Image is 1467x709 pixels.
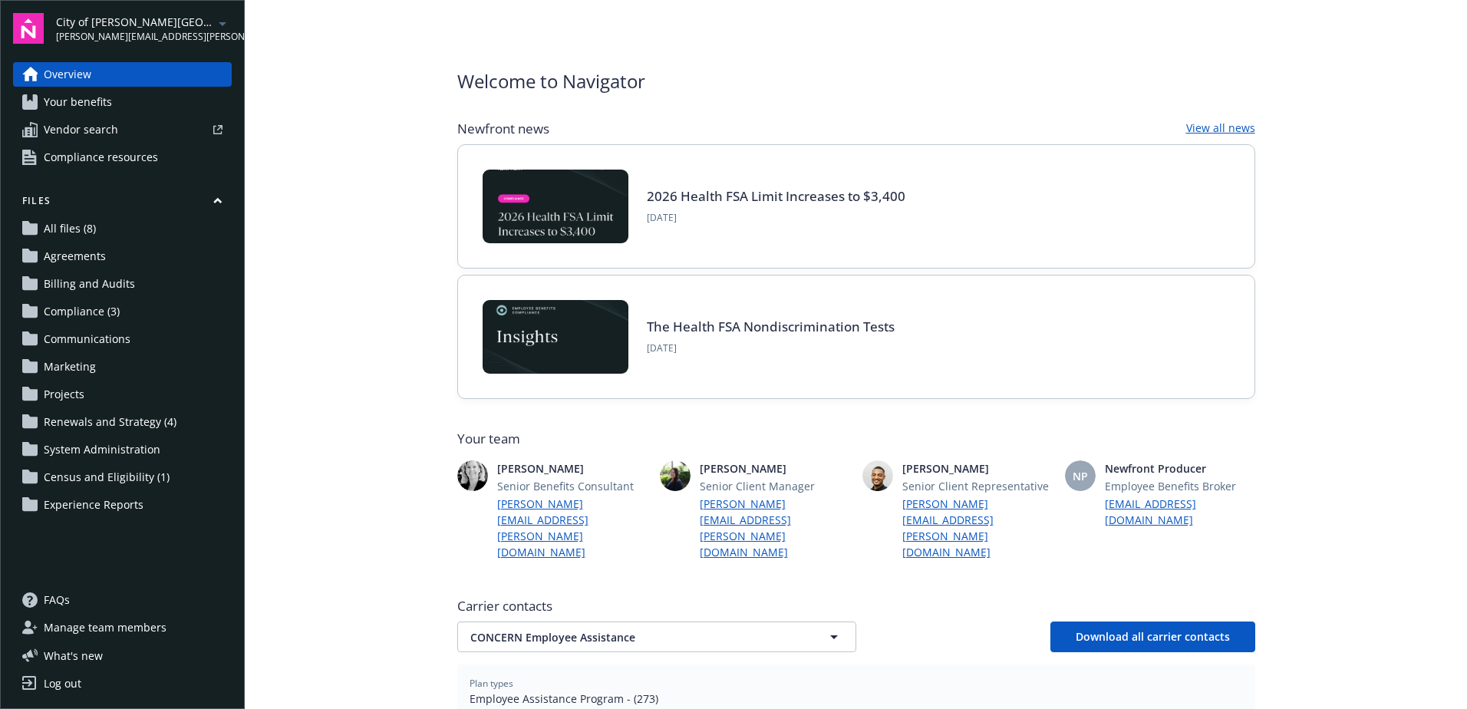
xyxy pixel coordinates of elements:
span: Agreements [44,244,106,269]
span: Compliance resources [44,145,158,170]
span: Communications [44,327,130,351]
div: Log out [44,671,81,696]
a: The Health FSA Nondiscrimination Tests [647,318,895,335]
a: Your benefits [13,90,232,114]
span: Welcome to Navigator [457,68,645,95]
span: Census and Eligibility (1) [44,465,170,490]
span: Newfront news [457,120,549,138]
a: Manage team members [13,615,232,640]
a: 2026 Health FSA Limit Increases to $3,400 [647,187,905,205]
a: Vendor search [13,117,232,142]
span: Employee Benefits Broker [1105,478,1255,494]
button: Files [13,194,232,213]
a: Projects [13,382,232,407]
a: arrowDropDown [213,14,232,32]
span: Vendor search [44,117,118,142]
span: Projects [44,382,84,407]
button: City of [PERSON_NAME][GEOGRAPHIC_DATA][PERSON_NAME][PERSON_NAME][EMAIL_ADDRESS][PERSON_NAME][DOMA... [56,13,232,44]
span: Download all carrier contacts [1076,629,1230,644]
a: View all news [1186,120,1255,138]
span: Your benefits [44,90,112,114]
a: System Administration [13,437,232,462]
span: FAQs [44,588,70,612]
span: Plan types [470,677,1243,691]
a: Agreements [13,244,232,269]
span: Your team [457,430,1255,448]
a: Compliance (3) [13,299,232,324]
a: [PERSON_NAME][EMAIL_ADDRESS][PERSON_NAME][DOMAIN_NAME] [902,496,1053,560]
a: [PERSON_NAME][EMAIL_ADDRESS][PERSON_NAME][DOMAIN_NAME] [700,496,850,560]
a: [PERSON_NAME][EMAIL_ADDRESS][PERSON_NAME][DOMAIN_NAME] [497,496,648,560]
span: Marketing [44,354,96,379]
span: [DATE] [647,211,905,225]
span: Overview [44,62,91,87]
span: Employee Assistance Program - (273) [470,691,1243,707]
img: BLOG-Card Image - Compliance - 2026 Health FSA Limit Increases to $3,400.jpg [483,170,628,243]
span: Billing and Audits [44,272,135,296]
span: Manage team members [44,615,166,640]
span: Senior Client Representative [902,478,1053,494]
button: What's new [13,648,127,664]
span: What ' s new [44,648,103,664]
span: System Administration [44,437,160,462]
button: Download all carrier contacts [1050,622,1255,652]
span: Experience Reports [44,493,143,517]
a: Communications [13,327,232,351]
a: Billing and Audits [13,272,232,296]
span: Senior Client Manager [700,478,850,494]
span: All files (8) [44,216,96,241]
span: [PERSON_NAME] [902,460,1053,477]
span: [PERSON_NAME] [497,460,648,477]
span: [PERSON_NAME] [700,460,850,477]
a: FAQs [13,588,232,612]
img: photo [862,460,893,491]
span: Newfront Producer [1105,460,1255,477]
a: Compliance resources [13,145,232,170]
img: Card Image - EB Compliance Insights.png [483,300,628,374]
img: photo [457,460,488,491]
img: photo [660,460,691,491]
a: Experience Reports [13,493,232,517]
a: Renewals and Strategy (4) [13,410,232,434]
span: [DATE] [647,341,895,355]
span: Renewals and Strategy (4) [44,410,176,434]
span: Senior Benefits Consultant [497,478,648,494]
img: navigator-logo.svg [13,13,44,44]
a: [EMAIL_ADDRESS][DOMAIN_NAME] [1105,496,1255,528]
span: Compliance (3) [44,299,120,324]
span: NP [1073,468,1088,484]
a: All files (8) [13,216,232,241]
span: [PERSON_NAME][EMAIL_ADDRESS][PERSON_NAME][DOMAIN_NAME] [56,30,213,44]
span: City of [PERSON_NAME][GEOGRAPHIC_DATA][PERSON_NAME] [56,14,213,30]
a: Marketing [13,354,232,379]
a: Census and Eligibility (1) [13,465,232,490]
button: CONCERN Employee Assistance [457,622,856,652]
a: Overview [13,62,232,87]
span: CONCERN Employee Assistance [470,629,790,645]
span: Carrier contacts [457,597,1255,615]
